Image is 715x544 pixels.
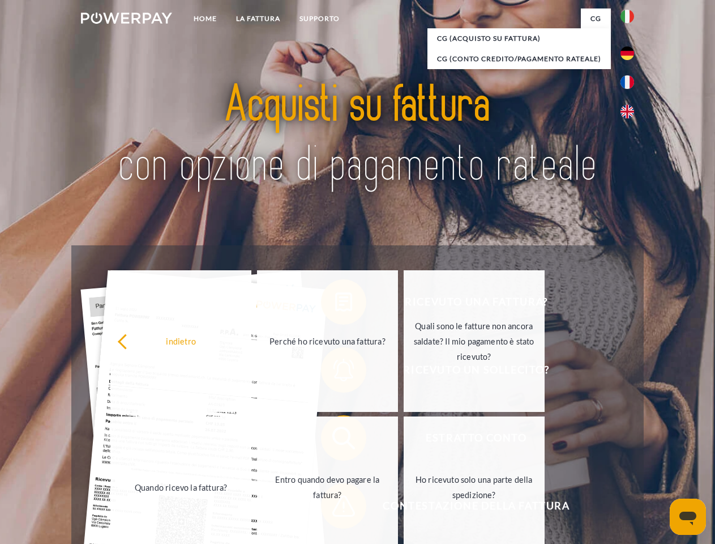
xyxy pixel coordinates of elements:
a: CG [581,8,611,29]
img: de [620,46,634,60]
div: Entro quando devo pagare la fattura? [264,472,391,503]
a: Supporto [290,8,349,29]
a: Quali sono le fatture non ancora saldate? Il mio pagamento è stato ricevuto? [404,270,545,412]
img: fr [620,75,634,89]
div: Ho ricevuto solo una parte della spedizione? [410,472,538,503]
div: Quando ricevo la fattura? [117,479,245,495]
a: CG (Acquisto su fattura) [427,28,611,49]
a: CG (Conto Credito/Pagamento rateale) [427,49,611,69]
img: it [620,10,634,23]
div: Perché ho ricevuto una fattura? [264,333,391,348]
img: en [620,105,634,118]
div: Quali sono le fatture non ancora saldate? Il mio pagamento è stato ricevuto? [410,318,538,364]
iframe: Pulsante per aprire la finestra di messaggistica [670,499,706,535]
img: logo-powerpay-white.svg [81,12,172,24]
a: LA FATTURA [226,8,290,29]
img: title-powerpay_it.svg [108,54,607,217]
div: indietro [117,333,245,348]
a: Home [184,8,226,29]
